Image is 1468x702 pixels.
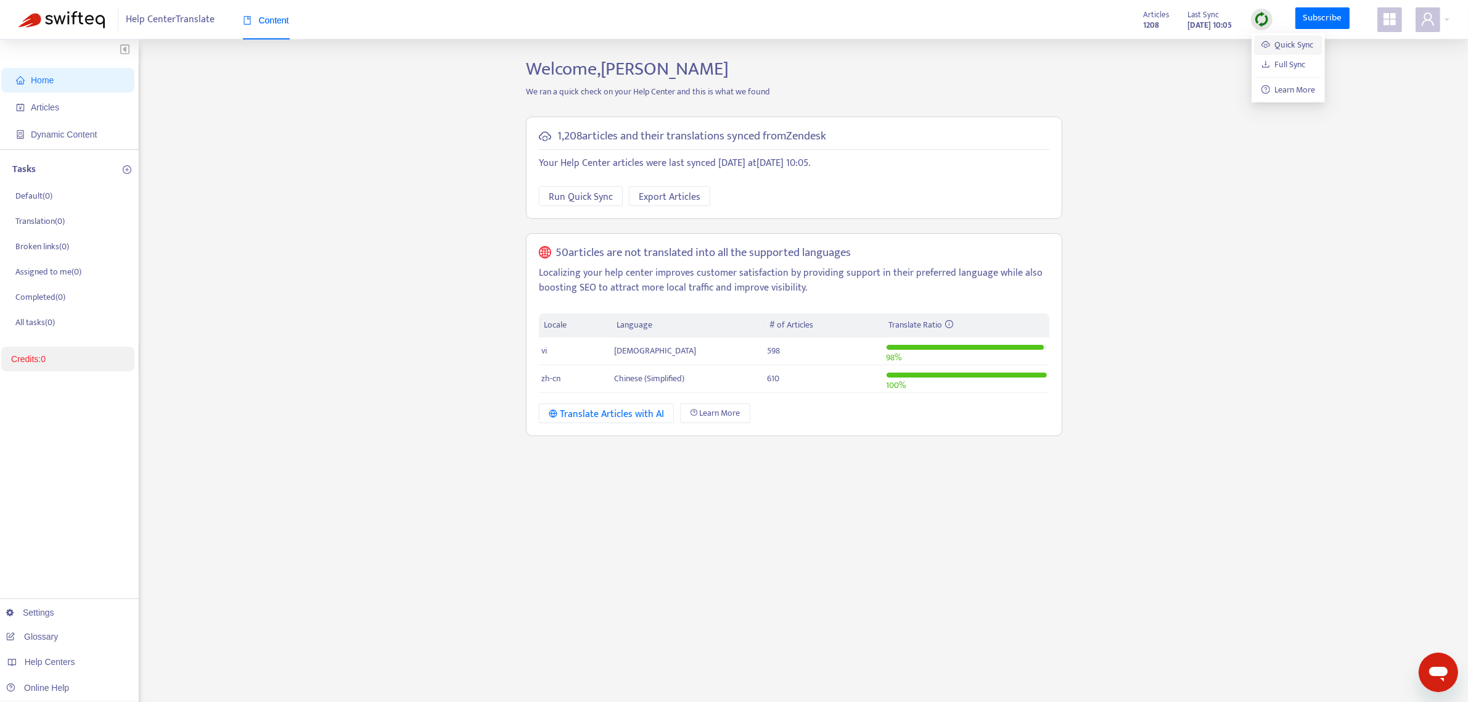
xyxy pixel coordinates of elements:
p: Tasks [12,162,36,177]
p: Completed ( 0 ) [15,291,65,304]
iframe: Button to launch messaging window [1419,653,1458,692]
a: question-circleLearn More [1261,83,1316,97]
span: Dynamic Content [31,130,97,139]
a: Online Help [6,683,69,693]
button: Translate Articles with AI [539,403,674,423]
span: container [16,130,25,139]
p: Assigned to me ( 0 ) [15,265,81,278]
span: Learn More [700,407,740,420]
p: We ran a quick check on your Help Center and this is what we found [517,85,1072,98]
th: Language [612,313,765,337]
p: Localizing your help center improves customer satisfaction by providing support in their preferre... [539,266,1049,295]
a: Subscribe [1295,7,1350,30]
a: Glossary [6,632,58,642]
span: Articles [31,102,59,112]
th: Locale [539,313,612,337]
span: book [243,16,252,25]
span: Export Articles [639,189,700,205]
span: [DEMOGRAPHIC_DATA] [614,344,696,358]
span: Last Sync [1188,8,1220,22]
span: cloud-sync [539,130,551,142]
th: # of Articles [765,313,884,337]
button: Export Articles [629,186,710,206]
span: 598 [767,344,780,358]
a: Quick Sync [1261,38,1314,52]
a: Settings [6,608,54,617]
img: sync.dc5367851b00ba804db3.png [1254,12,1269,27]
span: user [1421,12,1435,27]
span: 100 % [887,378,906,392]
a: Learn More [680,403,750,423]
button: Run Quick Sync [539,186,623,206]
p: Your Help Center articles were last synced [DATE] at [DATE] 10:05 . [539,156,1049,171]
span: Run Quick Sync [549,189,613,205]
span: 610 [767,371,779,386]
p: Default ( 0 ) [15,189,52,202]
img: Swifteq [18,11,105,28]
span: home [16,76,25,85]
h5: 50 articles are not translated into all the supported languages [556,246,851,260]
span: Help Center Translate [126,8,215,31]
a: Full Sync [1261,57,1306,72]
p: All tasks ( 0 ) [15,316,55,329]
strong: [DATE] 10:05 [1188,19,1232,32]
span: global [539,246,551,260]
span: Content [243,15,289,25]
div: Translate Ratio [889,318,1044,332]
div: Translate Articles with AI [549,407,664,422]
span: Home [31,75,54,85]
a: Credits:0 [11,354,46,364]
p: Broken links ( 0 ) [15,240,69,253]
span: Help Centers [25,657,75,667]
span: vi [541,344,547,358]
span: zh-cn [541,371,560,386]
span: 98 % [887,350,902,365]
span: Welcome, [PERSON_NAME] [526,54,729,85]
span: Articles [1144,8,1170,22]
strong: 1208 [1144,19,1160,32]
span: account-book [16,103,25,112]
h5: 1,208 articles and their translations synced from Zendesk [557,130,826,144]
span: Chinese (Simplified) [614,371,684,386]
span: plus-circle [123,165,131,174]
span: appstore [1382,12,1397,27]
p: Translation ( 0 ) [15,215,65,228]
